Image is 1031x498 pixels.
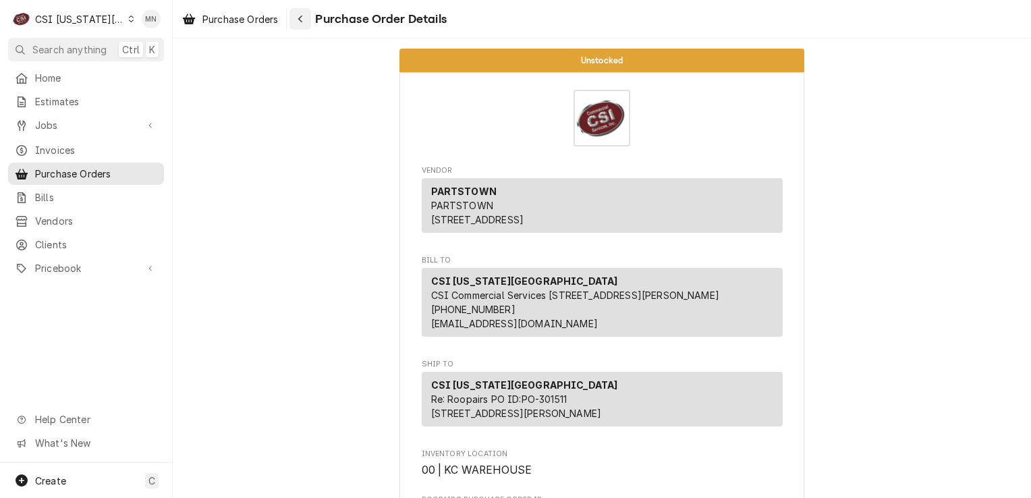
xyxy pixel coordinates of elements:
div: CSI Kansas City's Avatar [12,9,31,28]
span: Unstocked [581,56,623,65]
span: Clients [35,238,157,252]
span: [STREET_ADDRESS][PERSON_NAME] [431,408,602,419]
strong: CSI [US_STATE][GEOGRAPHIC_DATA] [431,275,618,287]
div: Purchase Order Vendor [422,165,783,239]
a: Home [8,67,164,89]
div: Melissa Nehls's Avatar [142,9,161,28]
span: Vendors [35,214,157,228]
div: C [12,9,31,28]
span: Search anything [32,43,107,57]
span: Purchase Order Details [311,10,447,28]
div: MN [142,9,161,28]
span: K [149,43,155,57]
a: [EMAIL_ADDRESS][DOMAIN_NAME] [431,318,598,329]
span: Purchase Orders [35,167,157,181]
div: Purchase Order Ship To [422,359,783,433]
div: Vendor [422,178,783,238]
strong: PARTSTOWN [431,186,497,197]
div: Bill To [422,268,783,342]
span: C [148,474,155,488]
span: Inventory Location [422,462,783,478]
div: Vendor [422,178,783,233]
span: Help Center [35,412,156,426]
a: Estimates [8,90,164,113]
button: Navigate back [289,8,311,30]
span: Home [35,71,157,85]
div: Purchase Order Bill To [422,255,783,343]
span: Bill To [422,255,783,266]
a: Purchase Orders [8,163,164,185]
button: Search anythingCtrlK [8,38,164,61]
a: Bills [8,186,164,209]
span: Vendor [422,165,783,176]
span: 00 | KC WAREHOUSE [422,464,532,476]
a: Vendors [8,210,164,232]
div: Inventory Location [422,449,783,478]
div: Ship To [422,372,783,426]
a: Go to Pricebook [8,257,164,279]
span: Ctrl [122,43,140,57]
span: What's New [35,436,156,450]
span: PARTSTOWN [STREET_ADDRESS] [431,200,524,225]
span: Estimates [35,94,157,109]
span: CSI Commercial Services [STREET_ADDRESS][PERSON_NAME] [431,289,719,301]
a: Invoices [8,139,164,161]
img: Logo [574,90,630,146]
span: Jobs [35,118,137,132]
span: Ship To [422,359,783,370]
span: Pricebook [35,261,137,275]
a: Go to Jobs [8,114,164,136]
a: Clients [8,233,164,256]
a: [PHONE_NUMBER] [431,304,515,315]
div: Status [399,49,804,72]
span: Inventory Location [422,449,783,460]
a: Go to Help Center [8,408,164,431]
span: Invoices [35,143,157,157]
div: Bill To [422,268,783,337]
strong: CSI [US_STATE][GEOGRAPHIC_DATA] [431,379,618,391]
span: Re: Roopairs PO ID: PO-301511 [431,393,567,405]
a: Purchase Orders [177,8,283,30]
div: Ship To [422,372,783,432]
span: Purchase Orders [202,12,278,26]
span: Create [35,475,66,487]
span: Bills [35,190,157,204]
div: CSI [US_STATE][GEOGRAPHIC_DATA] [35,12,124,26]
a: Go to What's New [8,432,164,454]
